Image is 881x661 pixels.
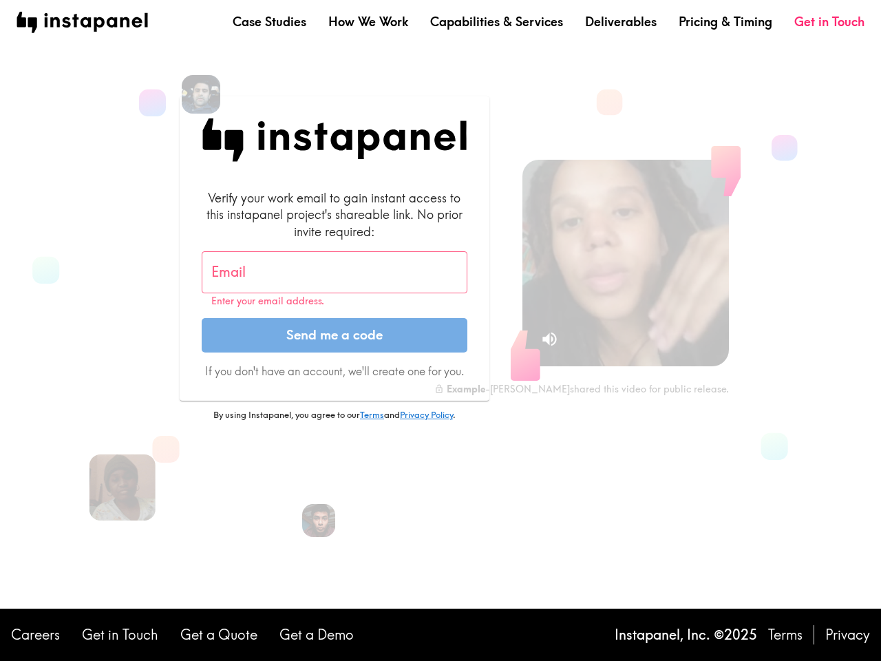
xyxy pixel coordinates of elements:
a: Pricing & Timing [679,13,772,30]
a: Terms [768,625,803,644]
a: Get in Touch [794,13,864,30]
a: Careers [11,625,60,644]
p: By using Instapanel, you agree to our and . [180,409,489,421]
a: Privacy Policy [400,409,453,420]
p: Instapanel, Inc. © 2025 [615,625,757,644]
a: Get a Quote [180,625,257,644]
img: Instapanel [202,118,467,162]
p: Enter your email address. [211,295,458,307]
a: Terms [360,409,384,420]
img: Ronak [182,75,220,114]
a: Deliverables [585,13,657,30]
a: Get in Touch [82,625,158,644]
a: How We Work [328,13,408,30]
div: - [PERSON_NAME] shared this video for public release. [434,383,729,395]
img: instapanel [17,12,148,33]
div: Verify your work email to gain instant access to this instapanel project's shareable link. No pri... [202,189,467,240]
p: If you don't have an account, we'll create one for you. [202,364,467,379]
img: Alfredo [302,504,335,537]
button: Send me a code [202,318,467,353]
a: Capabilities & Services [430,13,563,30]
a: Get a Demo [279,625,354,644]
a: Privacy [825,625,870,644]
img: Venita [89,454,156,521]
b: Example [447,383,485,395]
a: Case Studies [233,13,306,30]
button: Sound is on [535,324,564,354]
